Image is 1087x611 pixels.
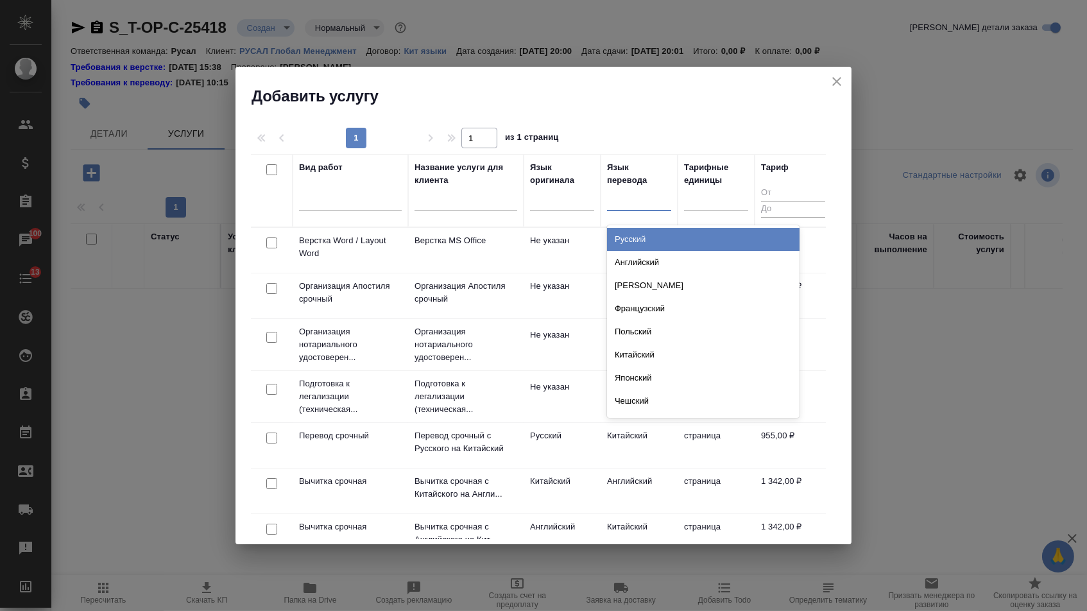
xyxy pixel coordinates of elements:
[299,280,402,305] p: Организация Апостиля срочный
[299,325,402,364] p: Организация нотариального удостоверен...
[607,343,800,366] div: Китайский
[252,86,852,107] h2: Добавить услугу
[524,273,601,318] td: Не указан
[601,469,678,513] td: Английский
[524,469,601,513] td: Китайский
[299,234,402,260] p: Верстка Word / Layout Word
[755,469,832,513] td: 1 342,00 ₽
[678,514,755,559] td: страница
[601,228,678,273] td: Не указан
[524,514,601,559] td: Английский
[601,273,678,318] td: Не указан
[415,521,517,546] p: Вычитка срочная с Английского на Кит...
[524,322,601,367] td: Не указан
[601,514,678,559] td: Китайский
[415,377,517,416] p: Подготовка к легализации (техническая...
[299,521,402,533] p: Вычитка срочная
[415,475,517,501] p: Вычитка срочная с Китайского на Англи...
[415,325,517,364] p: Организация нотариального удостоверен...
[530,161,594,187] div: Язык оригинала
[827,72,846,91] button: close
[607,274,800,297] div: [PERSON_NAME]
[505,130,559,148] span: из 1 страниц
[601,322,678,367] td: Не указан
[415,234,517,247] p: Верстка MS Office
[607,161,671,187] div: Язык перевода
[684,161,748,187] div: Тарифные единицы
[607,413,800,436] div: Сербский
[755,514,832,559] td: 1 342,00 ₽
[607,320,800,343] div: Польский
[524,228,601,273] td: Не указан
[299,429,402,442] p: Перевод срочный
[607,366,800,390] div: Японский
[678,423,755,468] td: страница
[607,228,800,251] div: Русский
[299,161,343,174] div: Вид работ
[524,374,601,419] td: Не указан
[607,297,800,320] div: Французский
[415,161,517,187] div: Название услуги для клиента
[299,475,402,488] p: Вычитка срочная
[601,423,678,468] td: Китайский
[761,185,825,202] input: От
[299,377,402,416] p: Подготовка к легализации (техническая...
[607,390,800,413] div: Чешский
[761,161,789,174] div: Тариф
[755,423,832,468] td: 955,00 ₽
[524,423,601,468] td: Русский
[607,251,800,274] div: Английский
[601,374,678,419] td: Не указан
[415,280,517,305] p: Организация Апостиля срочный
[761,202,825,218] input: До
[678,469,755,513] td: страница
[415,429,517,455] p: Перевод срочный с Русского на Китайский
